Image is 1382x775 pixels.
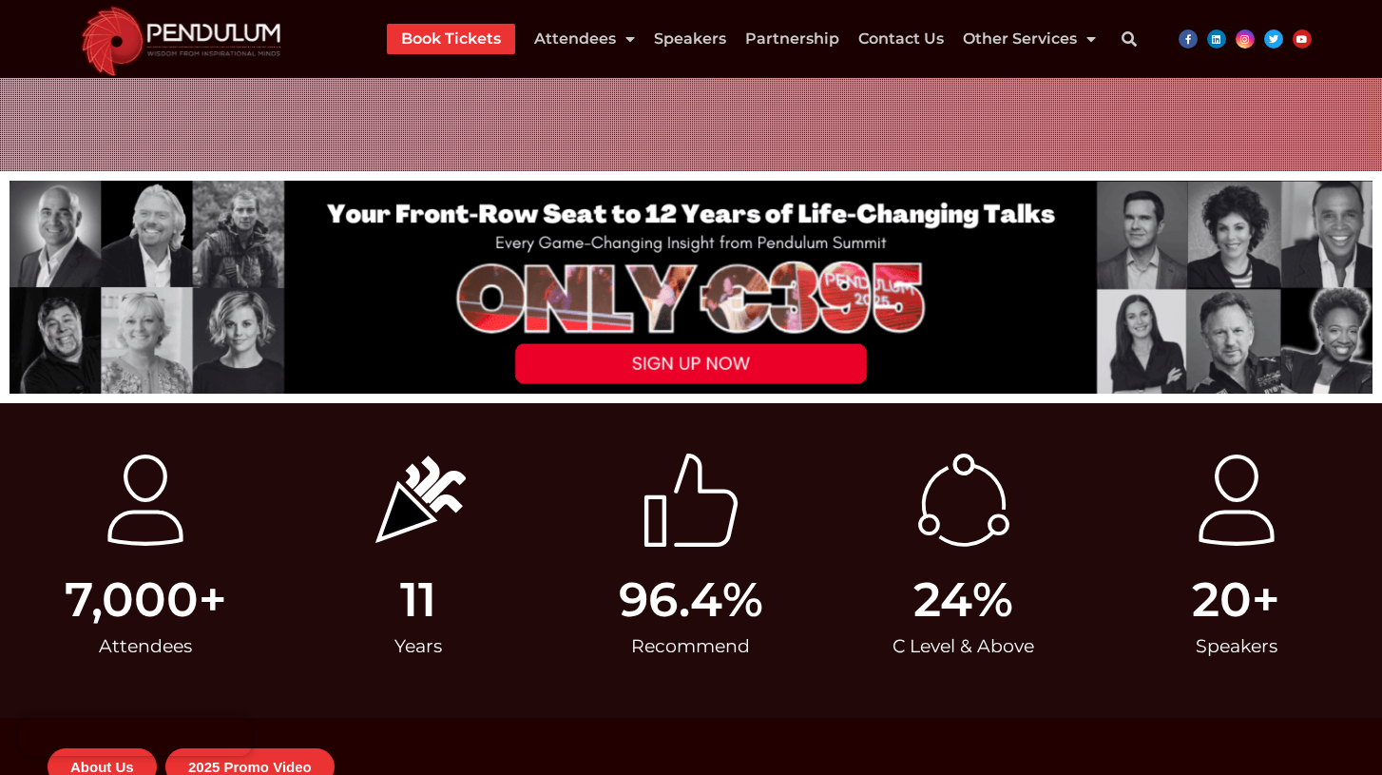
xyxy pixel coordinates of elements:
[70,760,134,774] span: About us
[1252,576,1363,624] span: +
[400,576,436,624] span: 11
[188,760,312,774] span: 2025 Promo Video
[858,24,944,54] a: Contact Us
[722,576,817,624] span: %
[401,24,501,54] a: Book Tickets
[619,576,722,624] span: 96.4
[387,24,1096,54] nav: Menu
[199,576,273,624] span: +
[565,624,818,669] div: Recommend
[836,624,1090,669] div: C Level & Above
[534,24,635,54] a: Attendees
[913,576,972,624] span: 24
[963,24,1096,54] a: Other Services
[19,624,273,669] div: Attendees
[292,624,546,669] div: Years
[69,1,294,77] img: cropped-cropped-Pendulum-Summit-Logo-Website.png
[1109,624,1363,669] div: Speakers
[745,24,839,54] a: Partnership
[972,576,1090,624] span: %
[19,718,252,756] iframe: Brevo live chat
[1110,20,1148,58] div: Search
[65,576,199,624] span: 7,000
[654,24,726,54] a: Speakers
[1192,576,1252,624] span: 20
